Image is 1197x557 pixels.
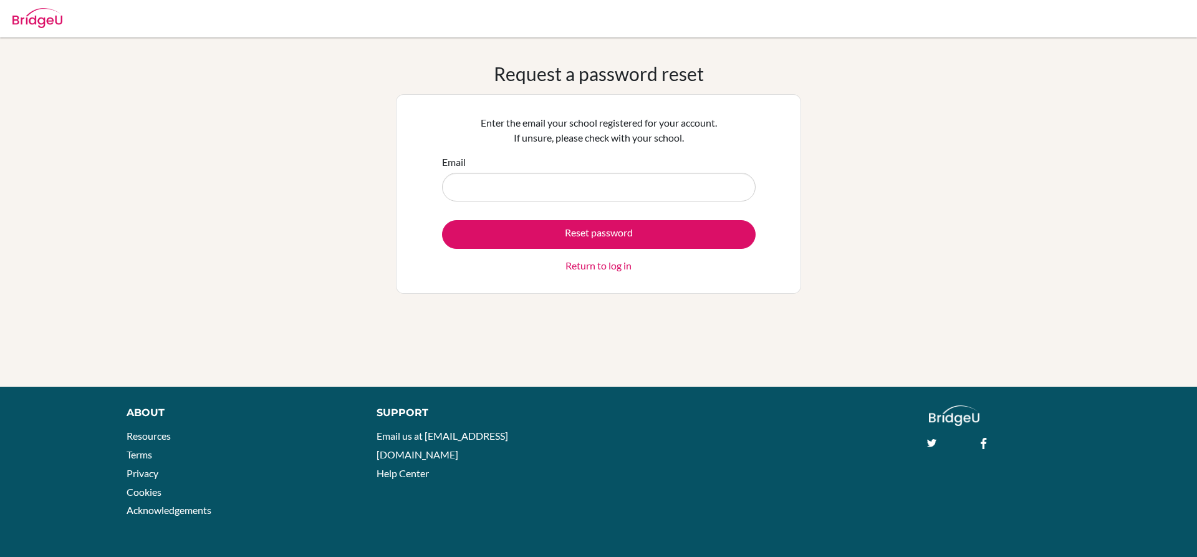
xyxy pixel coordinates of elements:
[12,8,62,28] img: Bridge-U
[127,448,152,460] a: Terms
[442,220,756,249] button: Reset password
[127,430,171,442] a: Resources
[565,258,632,273] a: Return to log in
[442,115,756,145] p: Enter the email your school registered for your account. If unsure, please check with your school.
[442,155,466,170] label: Email
[127,504,211,516] a: Acknowledgements
[127,486,161,498] a: Cookies
[377,405,584,420] div: Support
[127,467,158,479] a: Privacy
[127,405,349,420] div: About
[377,467,429,479] a: Help Center
[494,62,704,85] h1: Request a password reset
[377,430,508,460] a: Email us at [EMAIL_ADDRESS][DOMAIN_NAME]
[929,405,979,426] img: logo_white@2x-f4f0deed5e89b7ecb1c2cc34c3e3d731f90f0f143d5ea2071677605dd97b5244.png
